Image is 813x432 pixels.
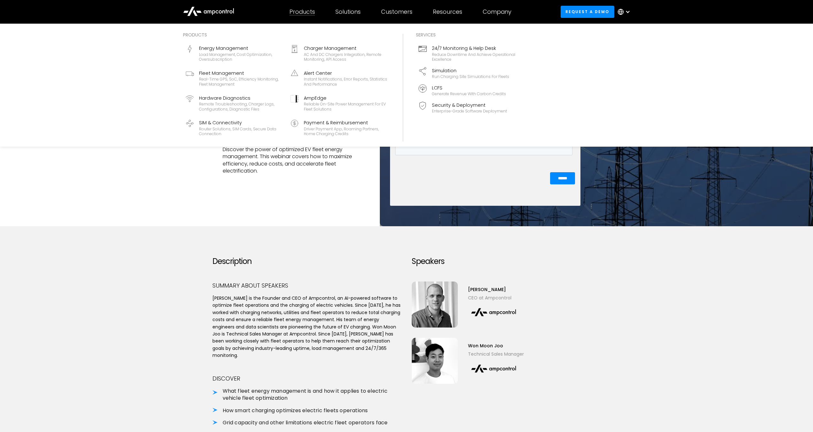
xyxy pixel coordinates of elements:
div: Solutions [335,8,361,15]
div: Products [183,31,390,38]
div: Charger Management [304,45,387,52]
div: Run charging site simulations for fleets [432,74,509,79]
div: Enterprise-grade software deployment [432,109,507,114]
div: CEO at Ampcontrol [468,294,519,301]
div: Products [289,8,315,15]
div: Company [483,8,511,15]
div: Reliable On-site Power Management for EV Fleet Solutions [304,102,387,112]
h2: Speakers [412,257,601,266]
div: Won Moon Joo [468,342,524,349]
p: Discover the power of optimized EV fleet energy management. This webinar covers how to maximize e... [223,146,370,175]
p: [PERSON_NAME] is the Founder and CEO of Ampcontrol, an AI-powered software to optimize fleet oper... [212,295,402,359]
div: Router Solutions, SIM Cards, Secure Data Connection [199,127,283,136]
span: Phone number [90,26,124,33]
a: LCFSGenerate revenue with carbon credits [416,82,518,99]
div: Services [416,31,518,38]
a: Energy ManagementLoad management, cost optimization, oversubscription [183,42,285,65]
div: Remote troubleshooting, charger logs, configurations, diagnostic files [199,102,283,112]
a: Alert CenterInstant notifications, error reports, statistics and performance [288,67,390,89]
div: AmpEdge [304,95,387,102]
div: Alert Center [304,70,387,77]
div: Customers [381,8,412,15]
div: Energy Management [199,45,283,52]
div: Reduce downtime and achieve operational excellence [432,52,516,62]
div: AC and DC chargers integration, remote monitoring, API access [304,52,387,62]
div: Load management, cost optimization, oversubscription [199,52,283,62]
div: Hardware Diagnostics [199,95,283,102]
div: Real-time GPS, SoC, efficiency monitoring, fleet management [199,77,283,87]
a: SimulationRun charging site simulations for fleets [416,65,518,82]
li: What fleet energy management is and how it applies to electric vehicle fleet optimization [212,388,402,402]
div: Fleet Management [199,70,283,77]
a: Security & DeploymentEnterprise-grade software deployment [416,99,518,116]
div: 24/7 Monitoring & Help Desk [432,45,516,52]
div: Generate revenue with carbon credits [432,91,506,96]
div: Instant notifications, error reports, statistics and performance [304,77,387,87]
div: Technical Sales Manager [468,351,524,358]
a: Fleet ManagementReal-time GPS, SoC, efficiency monitoring, fleet management [183,67,285,89]
div: Security & Deployment [432,102,507,109]
div: Payment & Reimbursement [304,119,387,126]
div: LCFS [432,84,506,91]
a: Charger ManagementAC and DC chargers integration, remote monitoring, API access [288,42,390,65]
h2: Description [212,257,402,266]
li: Grid capacity and other limitations electric fleet operators face [212,419,402,426]
div: [PERSON_NAME] [468,286,519,293]
div: SIM & Connectivity [199,119,283,126]
div: Simulation [432,67,509,74]
div: Discover [212,374,402,382]
a: Payment & ReimbursementDriver Payment App, Roaming Partners, Home Charging Credits [288,117,390,139]
a: Request a demo [561,6,614,18]
a: 24/7 Monitoring & Help DeskReduce downtime and achieve operational excellence [416,42,518,65]
div: Driver Payment App, Roaming Partners, Home Charging Credits [304,127,387,136]
div: Resources [433,8,462,15]
a: SIM & ConnectivityRouter Solutions, SIM Cards, Secure Data Connection [183,117,285,139]
div: Summary about speakers [212,282,402,289]
a: Hardware DiagnosticsRemote troubleshooting, charger logs, configurations, diagnostic files [183,92,285,114]
li: How smart charging optimizes electric fleets operations [212,407,402,414]
a: AmpEdgeReliable On-site Power Management for EV Fleet Solutions [288,92,390,114]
